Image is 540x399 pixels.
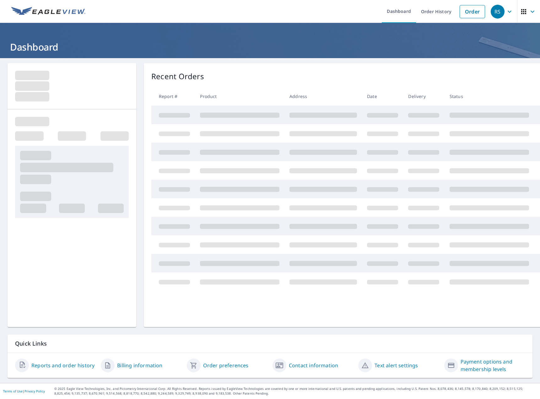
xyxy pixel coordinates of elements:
[151,71,204,82] p: Recent Orders
[460,5,485,18] a: Order
[362,87,403,106] th: Date
[54,386,537,396] p: © 2025 Eagle View Technologies, Inc. and Pictometry International Corp. All Rights Reserved. Repo...
[11,7,85,16] img: EV Logo
[15,340,525,347] p: Quick Links
[203,362,249,369] a: Order preferences
[289,362,338,369] a: Contact information
[403,87,444,106] th: Delivery
[24,389,45,393] a: Privacy Policy
[151,87,195,106] th: Report #
[445,87,534,106] th: Status
[3,389,23,393] a: Terms of Use
[3,389,45,393] p: |
[195,87,284,106] th: Product
[375,362,418,369] a: Text alert settings
[31,362,94,369] a: Reports and order history
[491,5,505,19] div: RS
[284,87,362,106] th: Address
[117,362,162,369] a: Billing information
[461,358,525,373] a: Payment options and membership levels
[8,41,532,53] h1: Dashboard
